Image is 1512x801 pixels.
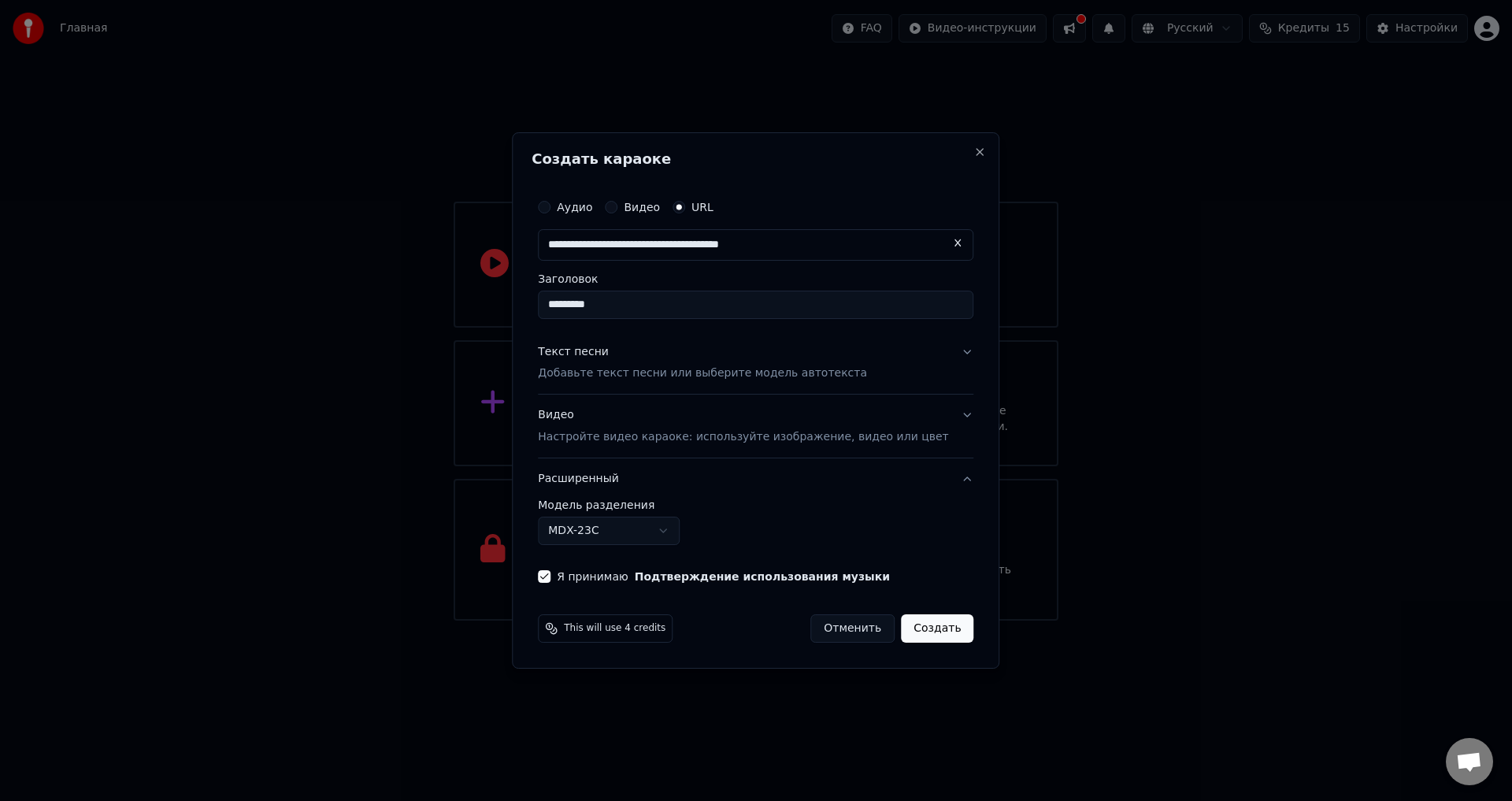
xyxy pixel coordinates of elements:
h2: Создать караоке [532,152,980,166]
button: Расширенный [538,458,973,499]
label: URL [691,202,713,213]
p: Настройте видео караоке: используйте изображение, видео или цвет [538,429,948,445]
label: Модель разделения [538,499,973,510]
button: Создать [901,614,973,643]
label: Аудио [557,202,592,213]
button: Текст песниДобавьте текст песни или выберите модель автотекста [538,332,973,395]
button: Отменить [810,614,895,643]
span: This will use 4 credits [564,622,665,635]
div: Расширенный [538,499,973,558]
p: Добавьте текст песни или выберите модель автотекста [538,366,867,382]
label: Я принимаю [557,571,890,582]
div: Текст песни [538,344,609,360]
label: Заголовок [538,273,973,284]
label: Видео [624,202,660,213]
div: Видео [538,408,948,446]
button: Я принимаю [635,571,890,582]
button: ВидеоНастройте видео караоке: используйте изображение, видео или цвет [538,395,973,458]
